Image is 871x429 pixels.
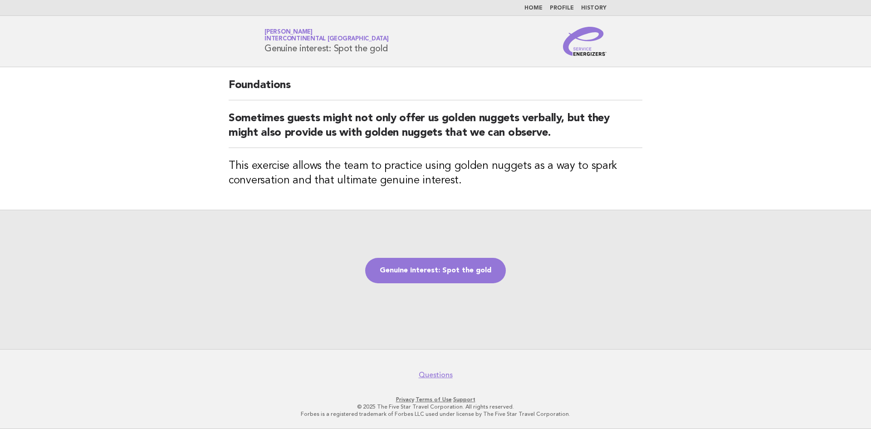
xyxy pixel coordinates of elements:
a: Home [524,5,543,11]
a: Terms of Use [416,396,452,403]
a: Privacy [396,396,414,403]
a: Support [453,396,475,403]
h1: Genuine interest: Spot the gold [264,30,389,53]
p: © 2025 The Five Star Travel Corporation. All rights reserved. [158,403,713,410]
a: [PERSON_NAME]InterContinental [GEOGRAPHIC_DATA] [264,29,389,42]
img: Service Energizers [563,27,607,56]
h2: Foundations [229,78,642,100]
p: Forbes is a registered trademark of Forbes LLC used under license by The Five Star Travel Corpora... [158,410,713,418]
p: · · [158,396,713,403]
span: InterContinental [GEOGRAPHIC_DATA] [264,36,389,42]
h2: Sometimes guests might not only offer us golden nuggets verbally, but they might also provide us ... [229,111,642,148]
a: Questions [419,370,453,380]
h3: This exercise allows the team to practice using golden nuggets as a way to spark conversation and... [229,159,642,188]
a: Genuine interest: Spot the gold [365,258,506,283]
a: Profile [550,5,574,11]
a: History [581,5,607,11]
